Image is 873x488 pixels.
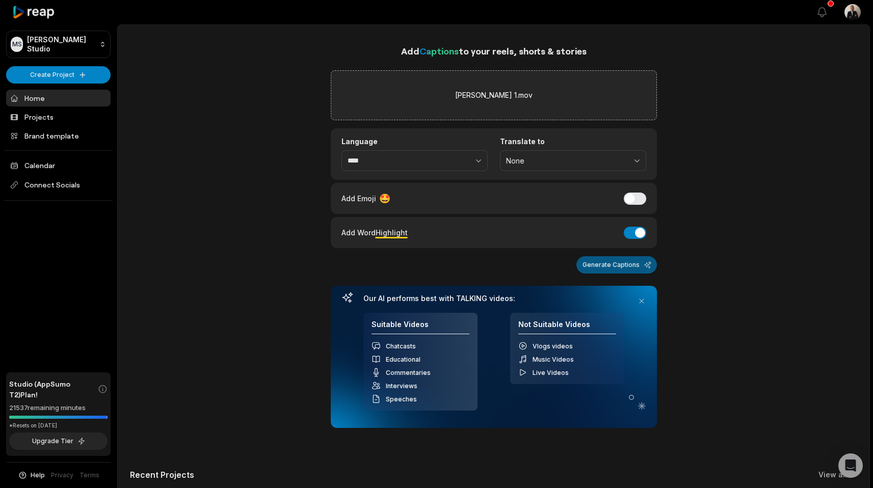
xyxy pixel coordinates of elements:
span: None [506,156,626,166]
span: Add Emoji [341,193,376,204]
span: Educational [386,356,420,363]
span: Help [31,471,45,480]
h3: Our AI performs best with TALKING videos: [363,294,624,303]
span: Highlight [376,228,408,237]
div: 21537 remaining minutes [9,403,108,413]
p: [PERSON_NAME] Studio [27,35,95,53]
label: Language [341,137,488,146]
a: Projects [6,109,111,125]
span: 🤩 [379,192,390,205]
span: Interviews [386,382,417,390]
span: Speeches [386,395,417,403]
button: Help [18,471,45,480]
h4: Suitable Videos [372,320,469,335]
label: Translate to [500,137,646,146]
button: None [500,150,646,172]
a: Home [6,90,111,106]
a: Privacy [51,471,73,480]
div: Open Intercom Messenger [838,453,863,478]
label: [PERSON_NAME] 1.mov [455,89,533,101]
span: Captions [419,45,459,57]
span: Vlogs videos [533,342,573,350]
span: Studio (AppSumo T2) Plan! [9,378,98,400]
div: *Resets on [DATE] [9,422,108,429]
h1: Add to your reels, shorts & stories [331,44,657,58]
span: Music Videos [533,356,574,363]
a: Brand template [6,127,111,144]
span: Connect Socials [6,176,111,194]
button: Upgrade Tier [9,432,108,450]
h2: Recent Projects [130,470,194,480]
a: View all [818,470,847,480]
span: Commentaries [386,369,431,376]
span: Live Videos [533,369,569,376]
button: Generate Captions [576,256,657,274]
a: Terms [80,471,99,480]
span: Chatcasts [386,342,416,350]
div: Add Word [341,226,408,239]
a: Calendar [6,157,111,174]
button: Create Project [6,66,111,84]
div: MS [11,37,23,52]
h4: Not Suitable Videos [518,320,616,335]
